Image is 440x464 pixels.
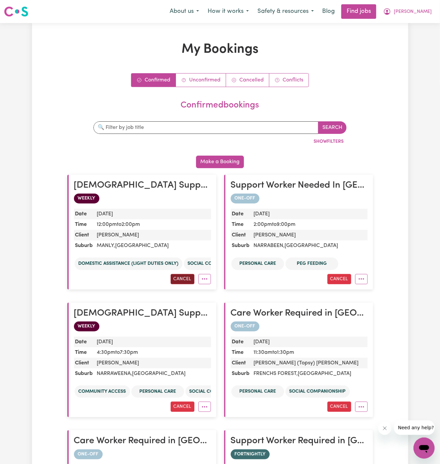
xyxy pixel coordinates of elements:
[94,240,211,251] dd: MANLY , [GEOGRAPHIC_DATA]
[355,274,368,284] button: More options
[231,180,368,191] h2: Support Worker Needed In Narrabeen, NSW
[231,322,259,331] span: ONE-OFF
[70,100,370,111] h2: confirmed bookings
[74,368,94,379] dt: Suburb
[318,4,339,19] a: Blog
[231,436,368,447] h2: Support Worker Required in Frenches Forest, NSW
[231,368,251,379] dt: Suburb
[251,358,368,368] dd: [PERSON_NAME] (Topsy) [PERSON_NAME]
[186,386,250,398] li: Social companionship
[327,274,351,284] button: Cancel
[67,42,373,57] h1: My Bookings
[231,230,251,240] dt: Client
[379,5,436,18] button: My Account
[414,438,435,459] iframe: Button to launch messaging window
[231,219,251,230] dt: Time
[74,322,99,331] span: WEEKLY
[74,240,94,251] dt: Suburb
[75,258,183,270] li: Domestic assistance (light duties only)
[314,139,327,144] span: Show
[74,358,94,368] dt: Client
[74,209,94,219] dt: Date
[74,194,211,203] div: WEEKLY booking
[231,258,284,270] li: Personal care
[251,230,368,240] dd: [PERSON_NAME]
[74,449,103,459] span: ONE-OFF
[176,74,226,87] a: Unconfirmed bookings
[251,337,368,347] dd: [DATE]
[231,240,251,251] dt: Suburb
[74,347,94,358] dt: Time
[171,274,194,284] button: Cancel
[171,402,194,412] button: Cancel
[251,240,368,251] dd: NARRABEEN , [GEOGRAPHIC_DATA]
[74,337,94,347] dt: Date
[94,347,211,358] dd: 4:30pm to 7:30pm
[74,308,211,319] h2: Female Support Worker Needed For Personal Care In Narraweena, NSW
[286,386,350,398] li: Social companionship
[94,358,211,368] dd: [PERSON_NAME]
[378,422,391,435] iframe: Close message
[75,386,130,398] li: Community access
[341,4,376,19] a: Find jobs
[165,5,203,18] button: About us
[318,121,347,134] button: Search
[74,436,211,447] h2: Care Worker Required in French Forest, NSW
[251,219,368,230] dd: 2:00pm to 9:00pm
[231,194,259,203] span: ONE-OFF
[74,449,211,459] div: one-off booking
[231,337,251,347] dt: Date
[311,137,347,147] button: ShowFilters
[231,209,251,219] dt: Date
[198,274,211,284] button: More options
[93,121,319,134] input: 🔍 Filter by job title
[231,386,284,398] li: Personal care
[286,258,338,270] li: PEG feeding
[251,209,368,219] dd: [DATE]
[394,420,435,435] iframe: Message from company
[94,230,211,240] dd: [PERSON_NAME]
[394,8,432,15] span: [PERSON_NAME]
[231,322,368,331] div: one-off booking
[74,230,94,240] dt: Client
[231,308,368,319] h2: Care Worker Required in French Forest, NSW
[74,322,211,331] div: WEEKLY booking
[226,74,269,87] a: Cancelled bookings
[355,402,368,412] button: More options
[231,449,270,459] span: FORTNIGHTLY
[74,180,211,191] h2: Female Support Worker Needed In Manly, NSW
[184,258,248,270] li: Social companionship
[74,219,94,230] dt: Time
[4,4,28,19] a: Careseekers logo
[253,5,318,18] button: Safety & resources
[327,402,351,412] button: Cancel
[251,368,368,379] dd: FRENCHS FOREST , [GEOGRAPHIC_DATA]
[251,347,368,358] dd: 11:30am to 1:30pm
[94,368,211,379] dd: NARRAWEENA , [GEOGRAPHIC_DATA]
[269,74,309,87] a: Conflict bookings
[94,219,211,230] dd: 12:00pm to 2:00pm
[131,74,176,87] a: Confirmed bookings
[196,156,244,168] button: Make a Booking
[231,194,368,203] div: one-off booking
[74,194,99,203] span: WEEKLY
[231,449,368,459] div: FORTNIGHTLY booking
[198,402,211,412] button: More options
[231,347,251,358] dt: Time
[94,337,211,347] dd: [DATE]
[4,6,28,17] img: Careseekers logo
[231,358,251,368] dt: Client
[131,386,184,398] li: Personal care
[203,5,253,18] button: How it works
[94,209,211,219] dd: [DATE]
